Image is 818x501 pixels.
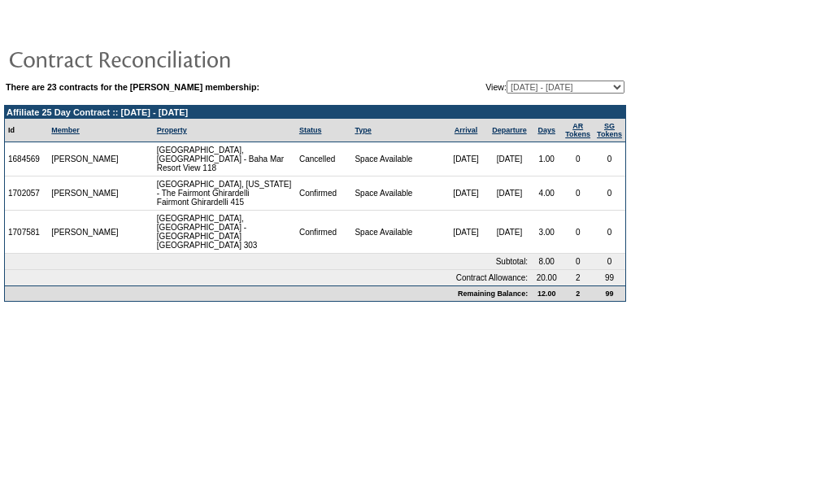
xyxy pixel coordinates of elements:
[562,211,594,254] td: 0
[488,176,531,211] td: [DATE]
[6,82,259,92] b: There are 23 contracts for the [PERSON_NAME] membership:
[351,142,444,176] td: Space Available
[5,254,531,270] td: Subtotal:
[48,211,123,254] td: [PERSON_NAME]
[444,176,487,211] td: [DATE]
[562,142,594,176] td: 0
[594,270,625,285] td: 99
[5,270,531,285] td: Contract Allowance:
[562,176,594,211] td: 0
[296,176,352,211] td: Confirmed
[157,126,187,134] a: Property
[51,126,80,134] a: Member
[565,122,590,138] a: ARTokens
[562,285,594,301] td: 2
[5,119,48,142] td: Id
[531,254,562,270] td: 8.00
[296,142,352,176] td: Cancelled
[444,142,487,176] td: [DATE]
[531,211,562,254] td: 3.00
[5,176,48,211] td: 1702057
[531,176,562,211] td: 4.00
[488,211,531,254] td: [DATE]
[296,211,352,254] td: Confirmed
[594,285,625,301] td: 99
[594,211,625,254] td: 0
[48,142,123,176] td: [PERSON_NAME]
[5,285,531,301] td: Remaining Balance:
[351,211,444,254] td: Space Available
[531,285,562,301] td: 12.00
[594,142,625,176] td: 0
[562,254,594,270] td: 0
[154,211,296,254] td: [GEOGRAPHIC_DATA], [GEOGRAPHIC_DATA] - [GEOGRAPHIC_DATA] [GEOGRAPHIC_DATA] 303
[5,142,48,176] td: 1684569
[594,254,625,270] td: 0
[8,42,333,75] img: pgTtlContractReconciliation.gif
[406,81,624,94] td: View:
[5,106,625,119] td: Affiliate 25 Day Contract :: [DATE] - [DATE]
[154,142,296,176] td: [GEOGRAPHIC_DATA], [GEOGRAPHIC_DATA] - Baha Mar Resort View 118
[5,211,48,254] td: 1707581
[444,211,487,254] td: [DATE]
[537,126,555,134] a: Days
[299,126,322,134] a: Status
[351,176,444,211] td: Space Available
[355,126,371,134] a: Type
[455,126,478,134] a: Arrival
[488,142,531,176] td: [DATE]
[492,126,527,134] a: Departure
[594,176,625,211] td: 0
[48,176,123,211] td: [PERSON_NAME]
[562,270,594,285] td: 2
[531,270,562,285] td: 20.00
[531,142,562,176] td: 1.00
[154,176,296,211] td: [GEOGRAPHIC_DATA], [US_STATE] - The Fairmont Ghirardelli Fairmont Ghirardelli 415
[597,122,622,138] a: SGTokens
